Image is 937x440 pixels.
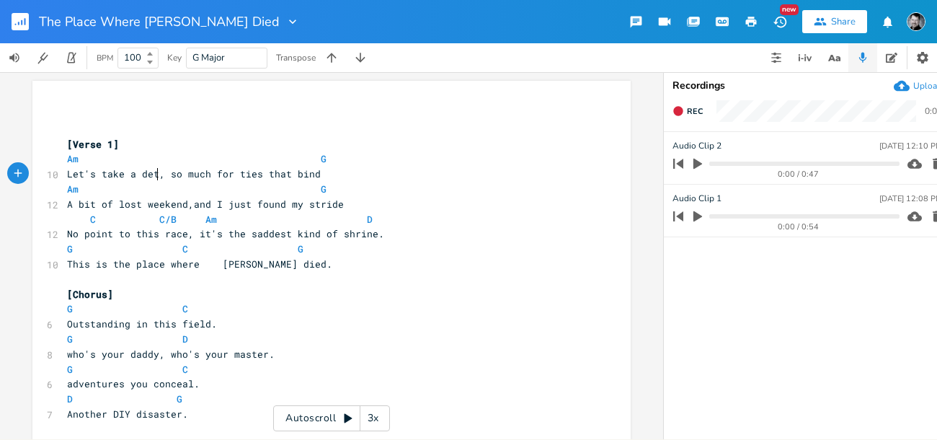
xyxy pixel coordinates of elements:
span: A bit of lost weekend,and I just found my stride [67,198,344,211]
span: G [177,392,182,405]
span: Outstanding in this field. [67,317,217,330]
span: D [367,213,373,226]
span: Audio Clip 2 [672,139,721,153]
span: Am [205,213,217,226]
img: Timothy James [907,12,925,31]
span: C [182,363,188,376]
span: Rec [687,106,703,117]
span: Am [67,182,79,195]
span: [Verse 1] [67,138,119,151]
span: G Major [192,51,225,64]
span: This is the place where [PERSON_NAME] died. [67,258,332,270]
span: [Chorus] [67,288,113,301]
span: G [67,242,73,255]
span: G [67,302,73,315]
span: adventures you conceal. [67,377,200,390]
span: Another DIY disaster. [67,408,188,421]
div: Share [831,15,856,28]
span: C [90,213,96,226]
span: C/B [159,213,177,226]
div: Transpose [276,53,316,62]
button: Rec [667,100,709,123]
div: New [780,4,799,15]
span: The Place Where [PERSON_NAME] Died [39,15,280,28]
div: BPM [97,54,113,62]
div: Autoscroll [273,405,390,431]
span: G [298,242,303,255]
span: G [321,152,327,165]
span: Let's take a det, so much for ties that bind [67,167,321,180]
span: Audio Clip 1 [672,192,721,206]
div: Key [167,53,182,62]
span: No point to this race, it's the saddest kind of shrine. [67,227,384,240]
span: C [182,242,188,255]
div: 0:00 / 0:54 [698,223,900,231]
button: New [765,9,794,35]
div: 3x [360,405,386,431]
span: Am [67,152,79,165]
span: D [182,333,188,346]
span: G [67,333,73,346]
span: G [67,363,73,376]
span: G [321,182,327,195]
button: Share [802,10,867,33]
span: who's your daddy, who's your master. [67,348,275,361]
div: 0:00 / 0:47 [698,170,900,178]
span: D [67,392,73,405]
span: C [182,302,188,315]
